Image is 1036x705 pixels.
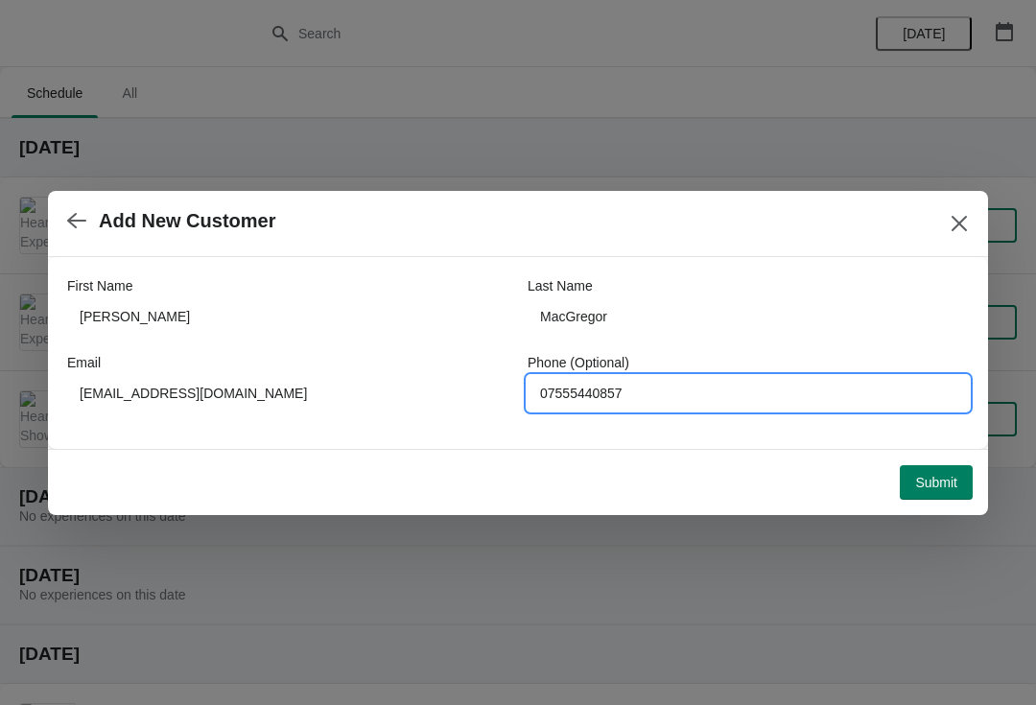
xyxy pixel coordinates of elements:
label: Phone (Optional) [528,353,629,372]
span: Submit [915,475,957,490]
label: Last Name [528,276,593,295]
input: Smith [528,299,969,334]
button: Close [942,206,977,241]
input: Enter your email [67,376,508,411]
input: Enter your phone number [528,376,969,411]
label: Email [67,353,101,372]
button: Submit [900,465,973,500]
h2: Add New Customer [99,210,275,232]
input: John [67,299,508,334]
label: First Name [67,276,132,295]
